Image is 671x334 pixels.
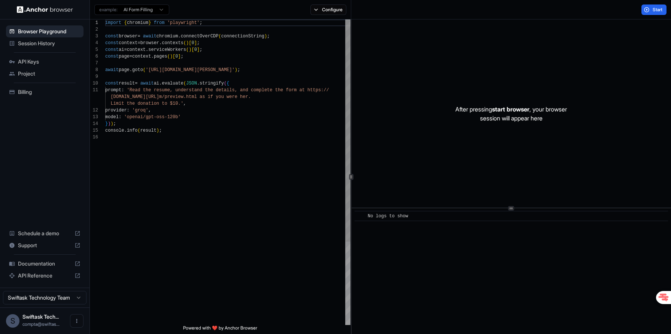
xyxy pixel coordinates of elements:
[90,26,98,33] div: 2
[90,87,98,94] div: 11
[90,46,98,53] div: 5
[237,67,240,73] span: ;
[181,34,219,39] span: connectOverCDP
[235,67,237,73] span: )
[267,34,270,39] span: ;
[130,67,132,73] span: .
[6,258,84,270] div: Documentation
[119,34,137,39] span: browser
[119,81,135,86] span: result
[162,40,183,46] span: contexts
[148,47,186,52] span: serviceWorkers
[105,20,121,25] span: import
[132,54,151,59] span: context
[110,101,183,106] span: Limit the donation to $10.'
[105,34,119,39] span: const
[105,81,119,86] span: const
[6,25,84,37] div: Browser Playground
[6,56,84,68] div: API Keys
[18,40,81,47] span: Session History
[186,47,189,52] span: (
[178,54,180,59] span: ]
[157,128,159,133] span: )
[124,20,127,25] span: {
[159,40,162,46] span: .
[90,80,98,87] div: 10
[143,67,146,73] span: (
[90,127,98,134] div: 15
[105,67,119,73] span: await
[90,60,98,67] div: 7
[18,28,81,35] span: Browser Playground
[113,121,116,126] span: ;
[90,120,98,127] div: 14
[124,128,127,133] span: .
[6,314,19,328] div: S
[124,114,180,120] span: 'openai/gpt-oss-120b'
[17,6,73,13] img: Anchor Logo
[127,88,262,93] span: 'Read the resume, understand the details, and comp
[173,54,175,59] span: [
[262,88,329,93] span: lete the form at https://
[368,214,408,219] span: No logs to show
[154,54,167,59] span: pages
[191,47,194,52] span: [
[140,81,154,86] span: await
[90,107,98,114] div: 12
[6,239,84,251] div: Support
[492,105,529,113] span: start browser
[90,73,98,80] div: 9
[653,7,663,13] span: Start
[108,121,110,126] span: )
[127,108,130,113] span: :
[119,40,137,46] span: context
[194,47,197,52] span: 0
[119,67,130,73] span: page
[140,128,157,133] span: result
[197,40,200,46] span: ;
[124,47,127,52] span: =
[219,34,221,39] span: (
[18,70,81,77] span: Project
[18,58,81,65] span: API Keys
[127,128,138,133] span: info
[140,40,159,46] span: browser
[183,40,186,46] span: (
[194,40,197,46] span: ]
[143,34,157,39] span: await
[119,47,124,52] span: ai
[159,81,162,86] span: .
[90,114,98,120] div: 13
[130,54,132,59] span: =
[197,81,200,86] span: .
[105,40,119,46] span: const
[105,121,108,126] span: }
[183,325,257,334] span: Powered with ❤️ by Anchor Browser
[641,4,667,15] button: Start
[119,54,130,59] span: page
[70,314,84,328] button: Open menu
[200,47,202,52] span: ;
[18,230,72,237] span: Schedule a demo
[146,67,235,73] span: '[URL][DOMAIN_NAME][PERSON_NAME]'
[99,7,118,13] span: example:
[18,272,72,279] span: API Reference
[157,34,178,39] span: chromium
[18,242,72,249] span: Support
[6,37,84,49] div: Session History
[167,54,170,59] span: (
[6,86,84,98] div: Billing
[224,81,227,86] span: (
[105,47,119,52] span: const
[105,108,127,113] span: provider
[137,128,140,133] span: (
[22,321,60,327] span: compta@swiftask.ai
[175,54,178,59] span: 0
[183,81,186,86] span: (
[200,20,202,25] span: ;
[167,20,200,25] span: 'playwright'
[186,40,189,46] span: )
[221,34,264,39] span: connectionString
[148,108,151,113] span: ,
[183,101,186,106] span: ,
